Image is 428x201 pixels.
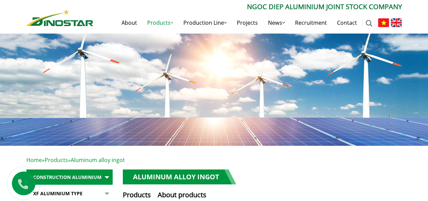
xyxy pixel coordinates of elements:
a: Recruitment [290,12,332,34]
span: » » [26,156,125,164]
a: About [116,12,142,34]
h1: Aluminum alloy ingot [123,169,236,184]
a: Products [142,12,178,34]
a: Home [26,156,42,164]
a: Products [45,156,68,164]
img: search [366,20,373,27]
img: English [391,18,402,27]
img: Tiếng Việt [378,18,389,27]
a: News [263,12,290,34]
a: Projects [232,12,263,34]
span: Aluminum alloy ingot [71,156,125,164]
a: Construction Aluminium [26,169,113,185]
p: Ngoc Diep Aluminium Joint Stock Company [93,2,402,12]
img: Nhôm Dinostar [26,9,93,26]
a: Contact [332,12,362,34]
a: Production Line [178,12,232,34]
